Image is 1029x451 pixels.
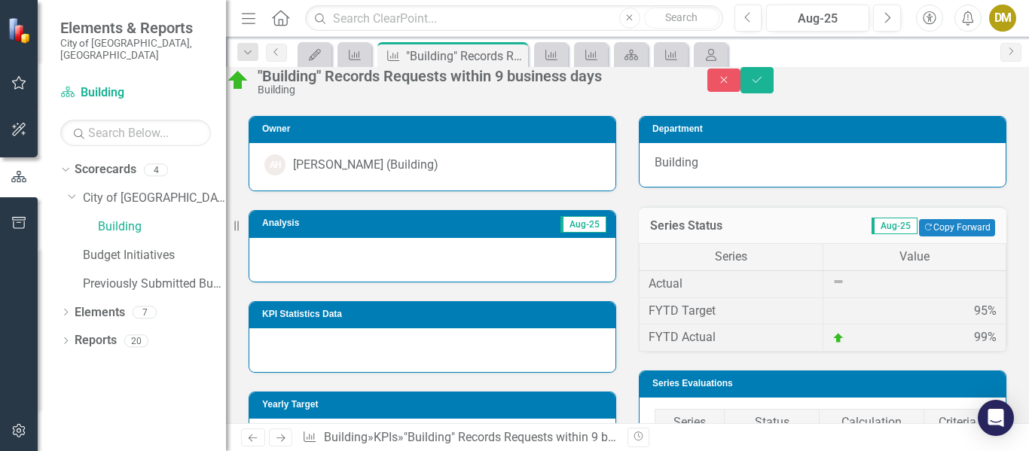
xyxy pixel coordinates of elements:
[83,247,226,264] a: Budget Initiatives
[820,410,924,437] th: Calculation
[374,430,398,444] a: KPIs
[640,325,823,352] td: FYTD Actual
[83,276,226,293] a: Previously Submitted Budget Initiatives
[8,17,34,44] img: ClearPoint Strategy
[262,309,608,319] h3: KPI Statistics Data
[655,155,698,169] span: Building
[560,216,606,233] span: Aug-25
[75,161,136,178] a: Scorecards
[655,410,725,437] th: Series
[324,430,368,444] a: Building
[924,410,991,437] th: Criteria
[144,163,168,176] div: 4
[98,218,226,236] a: Building
[652,124,998,134] h3: Department
[264,154,285,175] div: AH
[60,120,211,146] input: Search Below...
[650,219,777,233] h3: Series Status
[404,430,677,444] div: "Building" Records Requests within 9 business days
[302,429,616,446] div: » »
[832,332,844,344] img: On Target
[133,306,157,318] div: 7
[60,37,211,62] small: City of [GEOGRAPHIC_DATA], [GEOGRAPHIC_DATA]
[640,297,823,325] td: FYTD Target
[640,270,823,297] td: Actual
[258,84,677,96] div: Building
[823,243,1006,270] th: Value
[75,304,125,321] a: Elements
[974,329,997,346] div: 99%
[83,190,226,207] a: City of [GEOGRAPHIC_DATA]
[872,218,918,234] span: Aug-25
[226,69,250,93] img: On Target
[652,379,998,389] h3: Series Evaluations
[305,5,722,32] input: Search ClearPoint...
[665,11,698,23] span: Search
[60,19,211,37] span: Elements & Reports
[919,219,995,236] button: Copy Forward
[832,276,844,288] img: Not Defined
[644,8,719,29] button: Search
[766,5,869,32] button: Aug-25
[640,243,823,270] th: Series
[262,400,608,410] h3: Yearly Target
[258,68,677,84] div: "Building" Records Requests within 9 business days
[124,334,148,347] div: 20
[989,5,1016,32] button: DM
[293,157,438,174] div: [PERSON_NAME] (Building)
[75,332,117,349] a: Reports
[60,84,211,102] a: Building
[262,124,608,134] h3: Owner
[978,400,1014,436] div: Open Intercom Messenger
[406,47,524,66] div: "Building" Records Requests within 9 business days
[974,303,997,320] div: 95%
[262,218,414,228] h3: Analysis
[771,10,864,28] div: Aug-25
[725,410,820,437] th: Status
